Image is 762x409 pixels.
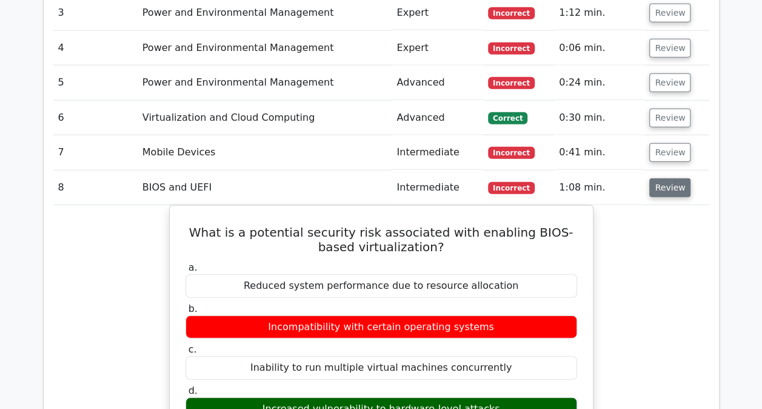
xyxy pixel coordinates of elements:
div: Inability to run multiple virtual machines concurrently [185,356,577,380]
td: 8 [53,171,138,205]
td: Power and Environmental Management [138,31,392,66]
span: Incorrect [488,147,535,159]
h5: What is a potential security risk associated with enabling BIOS-based virtualization? [184,225,578,254]
button: Review [649,109,690,127]
span: b. [189,303,198,314]
td: Advanced [392,101,483,135]
button: Review [649,73,690,92]
button: Review [649,143,690,162]
td: BIOS and UEFI [138,171,392,205]
td: 0:41 min. [554,135,644,170]
td: Virtualization and Cloud Computing [138,101,392,135]
span: Incorrect [488,7,535,19]
button: Review [649,178,690,197]
td: Intermediate [392,171,483,205]
span: c. [189,343,197,355]
td: Advanced [392,66,483,100]
span: Correct [488,112,527,124]
td: 4 [53,31,138,66]
td: Power and Environmental Management [138,66,392,100]
td: Mobile Devices [138,135,392,170]
td: 0:30 min. [554,101,644,135]
div: Reduced system performance due to resource allocation [185,274,577,298]
span: Incorrect [488,182,535,194]
td: 7 [53,135,138,170]
td: Expert [392,31,483,66]
span: Incorrect [488,77,535,89]
button: Review [649,39,690,58]
span: Incorrect [488,42,535,55]
button: Review [649,4,690,22]
span: a. [189,262,198,273]
div: Incompatibility with certain operating systems [185,316,577,339]
td: 0:06 min. [554,31,644,66]
td: 5 [53,66,138,100]
td: 1:08 min. [554,171,644,205]
td: 0:24 min. [554,66,644,100]
td: 6 [53,101,138,135]
td: Intermediate [392,135,483,170]
span: d. [189,385,198,396]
